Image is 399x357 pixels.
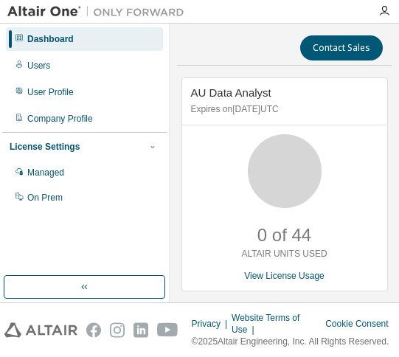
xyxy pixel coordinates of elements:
[192,318,232,330] div: Privacy
[257,223,311,248] p: 0 of 44
[27,113,93,125] div: Company Profile
[191,103,375,116] p: Expires on [DATE] UTC
[27,167,64,178] div: Managed
[110,322,125,338] img: instagram.svg
[27,86,74,98] div: User Profile
[157,322,178,338] img: youtube.svg
[325,318,395,330] div: Cookie Consent
[244,271,325,281] a: View License Usage
[27,33,74,45] div: Dashboard
[86,322,101,338] img: facebook.svg
[27,192,63,204] div: On Prem
[191,86,271,99] span: AU Data Analyst
[7,4,192,19] img: Altair One
[133,322,148,338] img: linkedin.svg
[232,312,325,336] div: Website Terms of Use
[300,35,383,60] button: Contact Sales
[241,248,327,260] p: ALTAIR UNITS USED
[192,336,395,348] p: © 2025 Altair Engineering, Inc. All Rights Reserved.
[4,322,77,338] img: altair_logo.svg
[27,60,50,72] div: Users
[10,141,80,153] div: License Settings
